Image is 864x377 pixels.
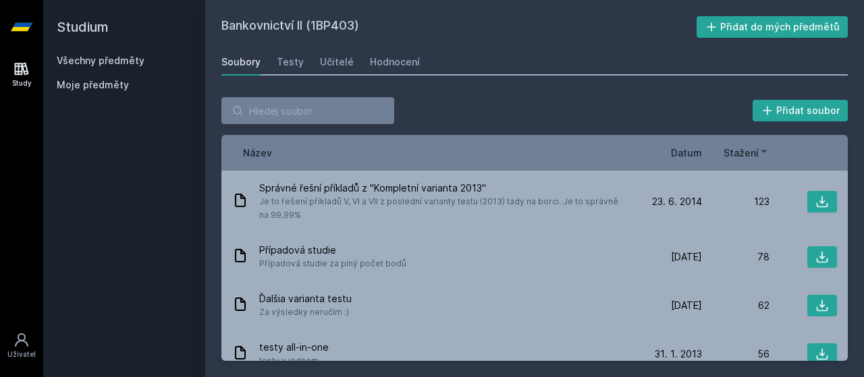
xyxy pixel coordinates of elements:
[655,347,702,361] span: 31. 1. 2013
[57,55,144,66] a: Všechny předměty
[652,195,702,208] span: 23. 6. 2014
[259,306,352,319] span: Za výsledky neručím :)
[370,49,420,76] a: Hodnocení
[3,325,40,366] a: Uživatel
[12,78,32,88] div: Study
[702,299,769,312] div: 62
[724,146,759,160] span: Stažení
[7,349,36,359] div: Uživatel
[3,54,40,95] a: Study
[753,100,848,121] button: Přidat soubor
[259,354,329,368] span: testy v jednom
[259,341,329,354] span: testy all-in-one
[702,195,769,208] div: 123
[259,181,629,195] span: Správné řešní příkladů z "Kompletní varianta 2013"
[370,55,420,69] div: Hodnocení
[320,49,354,76] a: Učitelé
[671,299,702,312] span: [DATE]
[702,347,769,361] div: 56
[320,55,354,69] div: Učitelé
[671,250,702,264] span: [DATE]
[277,49,304,76] a: Testy
[221,49,261,76] a: Soubory
[259,195,629,222] span: Je to řešení příkladů V, VI a VII z poslední varianty testu (2013) tady na borci. Je to správně n...
[221,16,697,38] h2: Bankovnictví II (1BP403)
[671,146,702,160] button: Datum
[221,55,261,69] div: Soubory
[724,146,769,160] button: Stažení
[57,78,129,92] span: Moje předměty
[243,146,272,160] button: Název
[277,55,304,69] div: Testy
[259,257,406,270] span: Případová studie za plný počet bodů
[259,243,406,257] span: Případová studie
[697,16,848,38] button: Přidat do mých předmětů
[702,250,769,264] div: 78
[259,292,352,306] span: Ďalšia varianta testu
[221,97,394,124] input: Hledej soubor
